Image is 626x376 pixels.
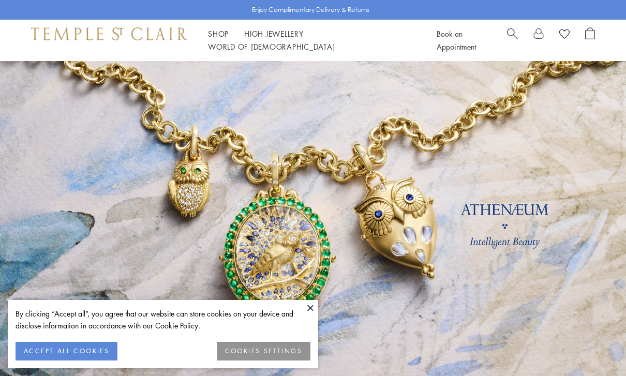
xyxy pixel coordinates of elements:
[208,28,229,39] a: ShopShop
[585,27,595,53] a: Open Shopping Bag
[244,28,304,39] a: High JewelleryHigh Jewellery
[559,27,570,43] a: View Wishlist
[31,27,187,40] img: Temple St. Clair
[574,327,616,366] iframe: Gorgias live chat messenger
[208,41,335,52] a: World of [DEMOGRAPHIC_DATA]World of [DEMOGRAPHIC_DATA]
[16,342,117,360] button: ACCEPT ALL COOKIES
[208,27,413,53] nav: Main navigation
[16,308,310,332] div: By clicking “Accept all”, you agree that our website can store cookies on your device and disclos...
[507,27,518,53] a: Search
[217,342,310,360] button: COOKIES SETTINGS
[437,28,476,52] a: Book an Appointment
[252,5,369,15] p: Enjoy Complimentary Delivery & Returns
